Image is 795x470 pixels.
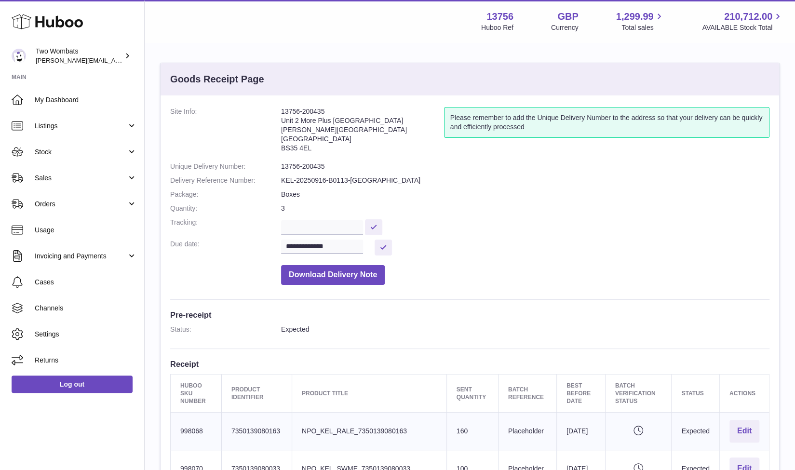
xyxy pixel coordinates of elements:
span: Channels [35,304,137,313]
dt: Delivery Reference Number: [170,176,281,185]
div: Please remember to add the Unique Delivery Number to the address so that your delivery can be qui... [444,107,769,138]
a: 1,299.99 Total sales [616,10,665,32]
span: 210,712.00 [724,10,772,23]
h3: Goods Receipt Page [170,73,264,86]
img: alan@twowombats.com [12,49,26,63]
button: Edit [729,420,759,443]
dd: Boxes [281,190,769,199]
span: Invoicing and Payments [35,252,127,261]
dt: Tracking: [170,218,281,235]
th: Batch Reference [498,374,556,413]
td: 160 [446,413,498,450]
div: Huboo Ref [481,23,513,32]
dd: KEL-20250916-B0113-[GEOGRAPHIC_DATA] [281,176,769,185]
h3: Pre-receipt [170,309,769,320]
span: Listings [35,121,127,131]
dd: 3 [281,204,769,213]
td: Expected [672,413,719,450]
dt: Site Info: [170,107,281,157]
span: Stock [35,148,127,157]
span: Orders [35,200,127,209]
address: 13756-200435 Unit 2 More Plus [GEOGRAPHIC_DATA] [PERSON_NAME][GEOGRAPHIC_DATA] [GEOGRAPHIC_DATA] ... [281,107,444,157]
span: Total sales [621,23,664,32]
div: Currency [551,23,579,32]
th: Actions [719,374,769,413]
span: 1,299.99 [616,10,654,23]
a: Log out [12,376,133,393]
dt: Status: [170,325,281,334]
th: Product Identifier [221,374,292,413]
dd: 13756-200435 [281,162,769,171]
td: 998068 [171,413,222,450]
th: Huboo SKU Number [171,374,222,413]
button: Download Delivery Note [281,265,385,285]
td: NPO_KEL_RALE_7350139080163 [292,413,446,450]
span: Cases [35,278,137,287]
dt: Quantity: [170,204,281,213]
span: Sales [35,174,127,183]
th: Best Before Date [556,374,605,413]
dt: Due date: [170,240,281,255]
div: Two Wombats [36,47,122,65]
h3: Receipt [170,359,769,369]
dt: Package: [170,190,281,199]
th: Batch Verification Status [605,374,672,413]
span: Returns [35,356,137,365]
td: [DATE] [556,413,605,450]
td: Placeholder [498,413,556,450]
strong: GBP [557,10,578,23]
span: Settings [35,330,137,339]
th: Sent Quantity [446,374,498,413]
span: AVAILABLE Stock Total [702,23,783,32]
td: 7350139080163 [221,413,292,450]
span: My Dashboard [35,95,137,105]
dt: Unique Delivery Number: [170,162,281,171]
a: 210,712.00 AVAILABLE Stock Total [702,10,783,32]
span: [PERSON_NAME][EMAIL_ADDRESS][DOMAIN_NAME] [36,56,193,64]
strong: 13756 [486,10,513,23]
th: Product title [292,374,446,413]
dd: Expected [281,325,769,334]
th: Status [672,374,719,413]
span: Usage [35,226,137,235]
